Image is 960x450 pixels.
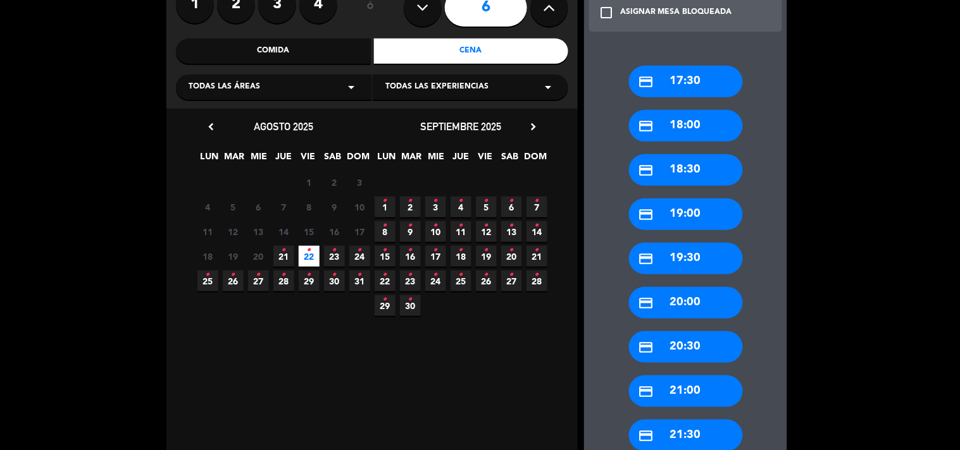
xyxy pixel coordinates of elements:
span: 29 [299,271,320,291]
div: 19:00 [629,198,743,230]
span: Todas las experiencias [385,81,489,94]
i: • [509,191,514,211]
span: 12 [223,221,244,242]
i: check_box_outline_blank [599,5,614,20]
i: • [332,265,337,285]
span: 17 [349,221,370,242]
span: LUN [199,149,220,170]
span: 15 [375,246,396,267]
i: • [459,265,463,285]
i: • [408,240,413,260]
span: 26 [223,271,244,291]
i: • [358,240,362,260]
i: • [484,216,489,236]
span: JUE [451,149,471,170]
span: Todas las áreas [189,81,260,94]
div: ASIGNAR MESA BLOQUEADA [620,6,732,19]
span: 7 [527,197,547,217]
span: 1 [299,172,320,193]
i: • [256,265,261,285]
i: • [206,265,210,285]
div: 20:30 [629,331,743,363]
i: • [408,216,413,236]
i: • [231,265,235,285]
div: Comida [176,39,371,64]
span: 14 [527,221,547,242]
span: VIE [475,149,496,170]
i: credit_card [639,384,654,399]
i: credit_card [639,162,654,178]
span: 5 [223,197,244,217]
span: 6 [501,197,522,217]
i: • [484,191,489,211]
i: • [433,265,438,285]
span: DOM [347,149,368,170]
i: • [307,265,311,285]
span: 24 [349,246,370,267]
i: • [358,265,362,285]
span: 30 [400,295,421,316]
span: 25 [197,271,218,291]
span: 28 [273,271,294,291]
span: 10 [349,197,370,217]
span: 18 [197,246,218,267]
span: 31 [349,271,370,291]
i: • [282,265,286,285]
span: JUE [273,149,294,170]
div: 21:00 [629,375,743,407]
i: • [383,191,387,211]
span: MAR [401,149,422,170]
span: MAR [224,149,245,170]
div: 17:30 [629,66,743,97]
span: 14 [273,221,294,242]
i: credit_card [639,207,654,222]
span: 23 [400,271,421,291]
i: • [484,265,489,285]
i: • [408,289,413,310]
i: • [433,216,438,236]
i: • [459,240,463,260]
span: 20 [248,246,269,267]
i: • [383,240,387,260]
i: • [484,240,489,260]
div: 18:30 [629,154,743,186]
span: 19 [223,246,244,267]
span: 27 [248,271,269,291]
span: 5 [476,197,497,217]
span: 11 [451,221,471,242]
i: • [408,191,413,211]
i: credit_card [639,295,654,311]
span: 10 [425,221,446,242]
div: 19:30 [629,243,743,274]
span: 19 [476,246,497,267]
span: 9 [400,221,421,242]
div: Cena [374,39,569,64]
span: 23 [324,246,345,267]
span: 24 [425,271,446,291]
i: • [535,265,539,285]
span: 13 [501,221,522,242]
i: • [535,216,539,236]
span: 6 [248,197,269,217]
span: 20 [501,246,522,267]
span: septiembre 2025 [420,120,501,133]
i: chevron_right [527,120,540,133]
i: • [535,191,539,211]
span: 1 [375,197,396,217]
span: 9 [324,197,345,217]
span: 18 [451,246,471,267]
span: 16 [324,221,345,242]
span: SAB [323,149,344,170]
span: agosto 2025 [254,120,313,133]
i: • [332,240,337,260]
i: • [509,265,514,285]
span: 26 [476,271,497,291]
i: • [459,216,463,236]
span: 4 [451,197,471,217]
span: 21 [527,246,547,267]
span: 30 [324,271,345,291]
i: • [459,191,463,211]
span: 22 [299,246,320,267]
i: • [383,289,387,310]
span: 2 [400,197,421,217]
